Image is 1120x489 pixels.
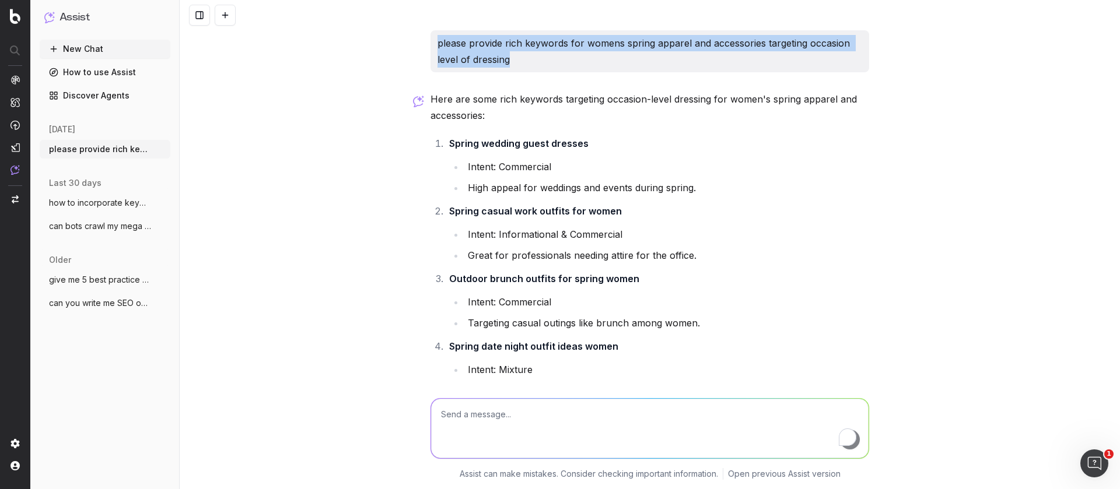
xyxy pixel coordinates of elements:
[60,9,90,26] h1: Assist
[10,75,20,85] img: Analytics
[464,294,869,310] li: Intent: Commercial
[49,177,101,189] span: last 30 days
[413,96,424,107] img: Botify assist logo
[431,399,869,458] textarea: To enrich screen reader interactions, please activate Accessibility in Grammarly extension settings
[1104,449,1114,459] span: 1
[10,461,20,470] img: My account
[430,91,869,124] p: Here are some rich keywords targeting occasion-level dressing for women's spring apparel and acce...
[449,340,618,352] strong: Spring date night outfit ideas women
[10,120,20,130] img: Activation
[464,180,869,196] li: High appeal for weddings and events during spring.
[10,439,20,448] img: Setting
[49,124,75,135] span: [DATE]
[40,194,170,212] button: how to incorporate keyword strategy into
[1080,449,1108,477] iframe: Intercom live chat
[40,63,170,82] a: How to use Assist
[437,35,862,68] p: please provide rich keywords for womens spring apparel and accessories targeting occasion level o...
[44,9,166,26] button: Assist
[464,315,869,331] li: Targeting casual outings like brunch among women.
[40,140,170,159] button: please provide rich keywords for womens
[49,254,71,266] span: older
[449,138,589,149] strong: Spring wedding guest dresses
[49,197,152,209] span: how to incorporate keyword strategy into
[464,247,869,263] li: Great for professionals needing attire for the office.
[49,220,152,232] span: can bots crawl my mega menu navigation
[10,9,20,24] img: Botify logo
[40,270,170,289] button: give me 5 best practice steps to improve
[49,297,152,309] span: can you write me SEO optimized copy for
[728,468,841,480] a: Open previous Assist version
[40,217,170,235] button: can bots crawl my mega menu navigation
[10,143,20,152] img: Studio
[460,468,718,480] p: Assist can make mistakes. Consider checking important information.
[464,159,869,175] li: Intent: Commercial
[49,274,152,286] span: give me 5 best practice steps to improve
[12,195,19,203] img: Switch project
[49,143,152,155] span: please provide rich keywords for womens
[10,165,20,175] img: Assist
[464,226,869,242] li: Intent: Informational & Commercial
[10,97,20,107] img: Intelligence
[464,361,869,378] li: Intent: Mixture
[449,205,622,217] strong: Spring casual work outfits for women
[40,40,170,58] button: New Chat
[44,12,55,23] img: Assist
[464,382,869,399] li: Focuses on specific date settings by targeting fashion needs during romantic outings.
[40,86,170,105] a: Discover Agents
[40,294,170,312] button: can you write me SEO optimized copy for
[449,273,639,284] strong: Outdoor brunch outfits for spring women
